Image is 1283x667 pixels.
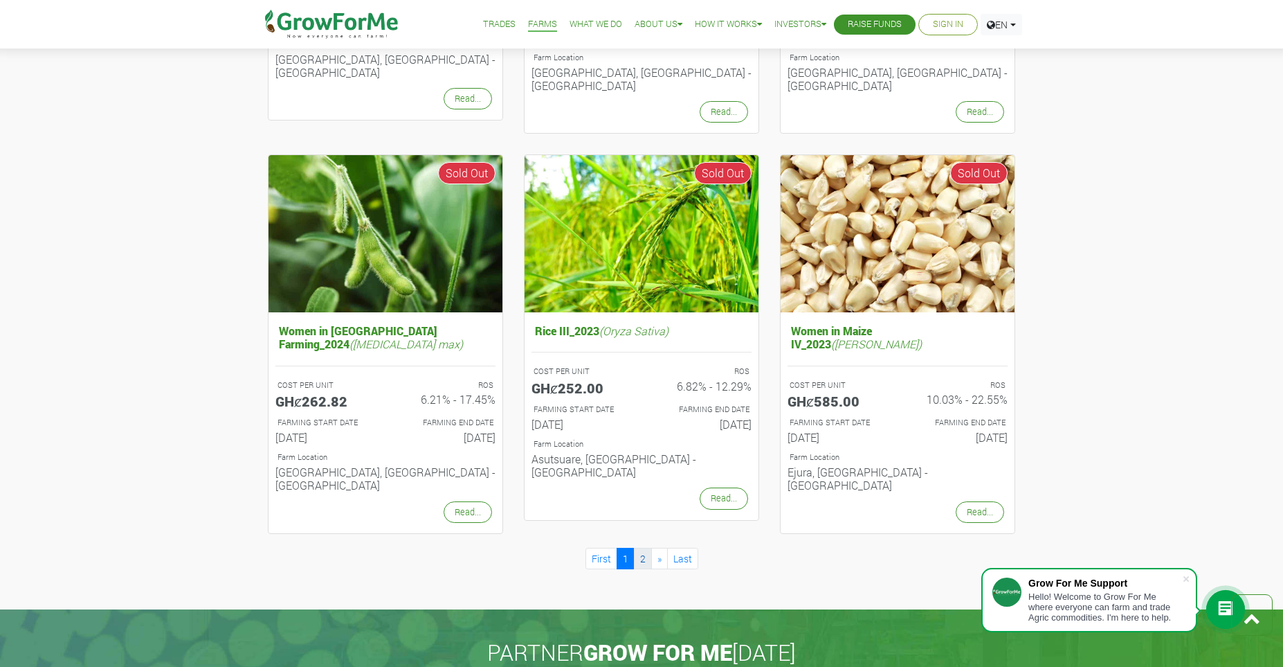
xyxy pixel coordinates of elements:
[617,548,635,569] a: 1
[790,380,885,391] p: COST PER UNIT
[831,337,922,351] i: ([PERSON_NAME])
[349,337,463,351] i: ([MEDICAL_DATA] max)
[956,101,1004,123] a: Read...
[275,53,495,79] h6: [GEOGRAPHIC_DATA], [GEOGRAPHIC_DATA] - [GEOGRAPHIC_DATA]
[438,162,495,184] span: Sold Out
[848,17,902,32] a: Raise Funds
[531,418,631,431] h6: [DATE]
[652,380,752,393] h6: 6.82% - 12.29%
[275,431,375,444] h6: [DATE]
[788,321,1008,354] h5: Women in Maize IV_2023
[950,162,1008,184] span: Sold Out
[277,452,493,463] p: Location of Farm
[396,393,495,406] h6: 6.21% - 17.45%
[396,431,495,444] h6: [DATE]
[788,66,1008,92] h6: [GEOGRAPHIC_DATA], [GEOGRAPHIC_DATA] - [GEOGRAPHIC_DATA]
[781,155,1014,312] img: growforme image
[525,155,758,312] img: growforme image
[788,465,1008,492] h6: Ejura, [GEOGRAPHIC_DATA] - [GEOGRAPHIC_DATA]
[277,380,373,391] p: COST PER UNIT
[570,17,622,32] a: What We Do
[657,552,662,565] span: »
[531,452,752,479] h6: Asutsuare, [GEOGRAPHIC_DATA] - [GEOGRAPHIC_DATA]
[694,162,752,184] span: Sold Out
[534,52,749,64] p: Location of Farm
[700,101,748,123] a: Read...
[700,488,748,509] a: Read...
[956,501,1004,523] a: Read...
[790,52,1006,64] p: Location of Farm
[1028,592,1182,623] div: Hello! Welcome to Grow For Me where everyone can farm and trade Agric commodities. I'm here to help.
[583,637,732,667] span: GROW FOR ME
[534,366,629,377] p: COST PER UNIT
[275,465,495,492] h6: [GEOGRAPHIC_DATA], [GEOGRAPHIC_DATA] - [GEOGRAPHIC_DATA]
[531,321,752,341] h5: Rice III_2023
[654,366,749,377] p: ROS
[444,88,492,109] a: Read...
[790,417,885,429] p: FARMING START DATE
[695,17,762,32] a: How it Works
[981,14,1022,35] a: EN
[528,17,557,32] a: Farms
[585,548,617,569] a: First
[398,417,493,429] p: FARMING END DATE
[788,393,887,409] h5: GHȼ585.00
[269,155,502,312] img: growforme image
[1028,578,1182,589] div: Grow For Me Support
[531,380,631,396] h5: GHȼ252.00
[483,17,516,32] a: Trades
[634,548,652,569] a: 2
[790,452,1006,463] p: Location of Farm
[667,548,698,569] a: Last
[534,404,629,416] p: FARMING START DATE
[599,323,668,338] i: (Oryza Sativa)
[654,404,749,416] p: FARMING END DATE
[277,417,373,429] p: FARMING START DATE
[788,431,887,444] h6: [DATE]
[908,393,1008,406] h6: 10.03% - 22.55%
[263,639,1020,666] h2: PARTNER [DATE]
[275,393,375,409] h5: GHȼ262.82
[268,548,1015,569] nav: Page Navigation
[444,501,492,523] a: Read...
[398,380,493,391] p: ROS
[534,438,749,450] p: Location of Farm
[635,17,682,32] a: About Us
[652,418,752,431] h6: [DATE]
[531,66,752,92] h6: [GEOGRAPHIC_DATA], [GEOGRAPHIC_DATA] - [GEOGRAPHIC_DATA]
[910,417,1006,429] p: FARMING END DATE
[275,321,495,354] h5: Women in [GEOGRAPHIC_DATA] Farming_2024
[908,431,1008,444] h6: [DATE]
[774,17,826,32] a: Investors
[933,17,963,32] a: Sign In
[910,380,1006,391] p: ROS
